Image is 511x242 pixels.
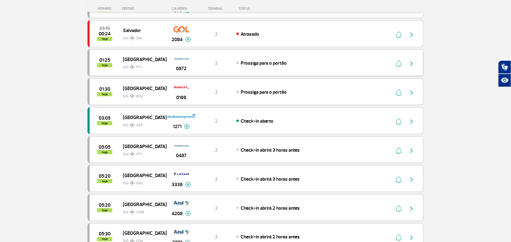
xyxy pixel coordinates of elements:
[215,147,218,153] span: 2
[97,179,112,183] span: hoje
[241,31,259,37] span: Atrasado
[396,31,402,38] img: sino-painel-voo.svg
[241,147,300,153] span: Check-in abrirá 3 horas antes
[241,60,287,66] span: Prossiga para o portão
[136,123,143,128] span: AEP
[408,205,415,212] img: seta-direita-painel-voo.svg
[99,145,111,149] span: 2025-09-26 05:05:00
[241,118,274,124] span: Check-in aberto
[196,7,236,11] div: TERMINAL
[408,147,415,154] img: seta-direita-painel-voo.svg
[241,89,287,95] span: Prossiga para o portão
[123,171,162,179] span: [GEOGRAPHIC_DATA]
[215,234,218,240] span: 2
[241,176,300,182] span: Check-in abrirá 3 horas antes
[215,176,218,182] span: 2
[396,205,402,212] img: sino-painel-voo.svg
[166,7,196,11] div: CIA AÉREA
[408,234,415,241] img: seta-direita-painel-voo.svg
[176,65,187,72] span: 0872
[123,200,162,208] span: [GEOGRAPHIC_DATA]
[130,210,135,215] img: destiny_airplane.svg
[130,123,135,127] img: destiny_airplane.svg
[136,94,143,99] span: BOG
[123,32,162,41] span: GIG
[215,60,218,66] span: 2
[123,119,162,128] span: GIG
[184,124,190,129] img: mais-info-painel-voo.svg
[173,123,182,130] span: 1271
[396,176,402,183] img: sino-painel-voo.svg
[130,152,135,156] img: destiny_airplane.svg
[408,176,415,183] img: seta-direita-painel-voo.svg
[123,61,162,70] span: GIG
[136,65,142,70] span: PTY
[408,31,415,38] img: seta-direita-painel-voo.svg
[97,237,112,241] span: hoje
[396,147,402,154] img: sino-painel-voo.svg
[123,206,162,215] span: GIG
[172,181,183,188] span: 3339
[185,211,191,216] img: mais-info-painel-voo.svg
[176,152,187,159] span: 0487
[408,118,415,125] img: seta-direita-painel-voo.svg
[97,92,112,96] span: hoje
[97,121,112,125] span: hoje
[408,60,415,67] img: seta-direita-painel-voo.svg
[498,74,511,87] button: Abrir recursos assistivos.
[396,89,402,96] img: sino-painel-voo.svg
[99,32,111,36] span: 2025-09-26 00:24:00
[123,55,162,63] span: [GEOGRAPHIC_DATA]
[396,60,402,67] img: sino-painel-voo.svg
[130,36,135,40] img: destiny_airplane.svg
[498,60,511,74] button: Abrir tradutor de língua de sinais.
[123,229,162,237] span: [GEOGRAPHIC_DATA]
[136,210,144,215] span: CWB
[123,90,162,99] span: GIG
[97,63,112,67] span: hoje
[123,113,162,121] span: [GEOGRAPHIC_DATA]
[215,205,218,211] span: 2
[136,181,143,186] span: GRU
[172,36,183,43] span: 2084
[130,181,135,186] img: destiny_airplane.svg
[123,84,162,92] span: [GEOGRAPHIC_DATA]
[236,7,285,11] div: STATUS
[123,26,162,34] span: Salvador
[408,89,415,96] img: seta-direita-painel-voo.svg
[176,94,186,101] span: 0198
[99,232,111,236] span: 2025-09-26 05:30:00
[241,234,300,240] span: Check-in abrirá 2 horas antes
[215,118,218,124] span: 2
[215,89,218,95] span: 2
[97,37,112,41] span: hoje
[241,205,300,211] span: Check-in abrirá 2 horas antes
[100,26,110,31] span: 2025-09-25 23:15:00
[396,118,402,125] img: sino-painel-voo.svg
[99,174,111,178] span: 2025-09-26 05:20:00
[185,37,191,42] img: mais-info-painel-voo.svg
[215,31,218,37] span: 2
[498,60,511,87] div: Plugin de acessibilidade da Hand Talk.
[99,203,111,207] span: 2025-09-26 05:20:00
[130,65,135,69] img: destiny_airplane.svg
[89,7,122,11] div: HORÁRIO
[396,234,402,241] img: sino-painel-voo.svg
[136,36,142,41] span: SSA
[97,150,112,154] span: hoje
[123,142,162,150] span: [GEOGRAPHIC_DATA]
[99,87,110,91] span: 2025-09-26 01:30:00
[130,94,135,98] img: destiny_airplane.svg
[136,152,142,157] span: PTY
[99,58,110,62] span: 2025-09-26 01:25:00
[123,148,162,157] span: GIG
[123,177,162,186] span: GIG
[122,7,166,11] div: DESTINO
[185,182,191,187] img: mais-info-painel-voo.svg
[99,116,111,120] span: 2025-09-26 03:05:00
[97,208,112,212] span: hoje
[172,210,183,217] span: 4208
